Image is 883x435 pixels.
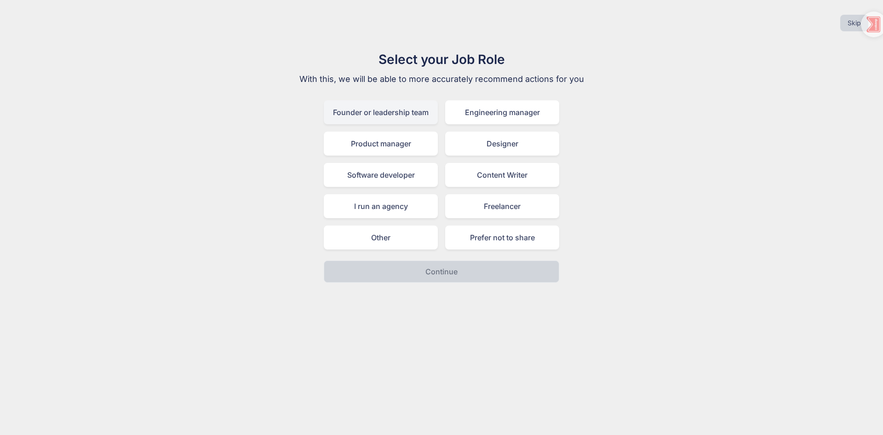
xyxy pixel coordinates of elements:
[445,132,559,156] div: Designer
[425,266,458,277] p: Continue
[445,163,559,187] div: Content Writer
[324,226,438,249] div: Other
[324,100,438,124] div: Founder or leadership team
[324,132,438,156] div: Product manager
[840,15,868,31] button: Skip
[445,194,559,218] div: Freelancer
[445,100,559,124] div: Engineering manager
[445,226,559,249] div: Prefer not to share
[287,73,596,86] p: With this, we will be able to more accurately recommend actions for you
[324,261,559,283] button: Continue
[324,194,438,218] div: I run an agency
[287,50,596,69] h1: Select your Job Role
[324,163,438,187] div: Software developer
